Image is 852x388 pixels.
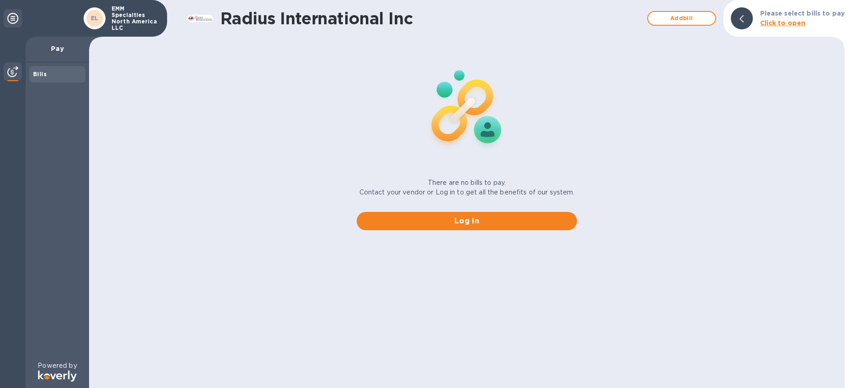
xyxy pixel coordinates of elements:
p: Pay [33,44,82,53]
b: EL [91,15,99,22]
h1: Radius International Inc [220,9,643,28]
p: Powered by [38,361,77,371]
b: Bills [33,71,47,78]
b: Click to open [760,19,806,27]
b: Please select bills to pay [760,10,845,17]
span: Add bill [656,13,708,24]
img: Logo [38,371,77,382]
p: EMM Specialties North America LLC [112,6,157,31]
button: Log in [357,212,577,230]
button: Addbill [647,11,716,26]
p: There are no bills to pay. Contact your vendor or Log in to get all the benefits of our system. [359,178,575,197]
span: Log in [364,216,570,227]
